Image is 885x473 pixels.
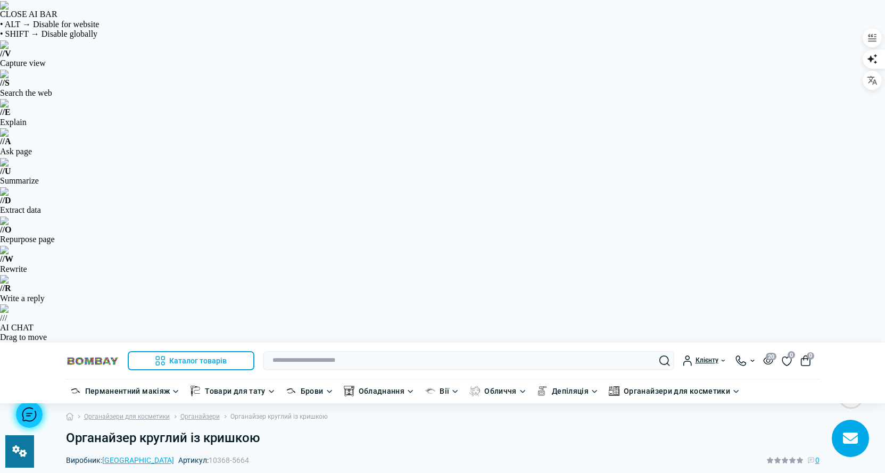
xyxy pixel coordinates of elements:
[440,385,449,397] a: Вії
[763,356,773,365] button: 20
[66,403,820,430] nav: breadcrumb
[609,386,619,396] img: Органайзери для косметики
[425,386,435,396] img: Вії
[286,386,296,396] img: Брови
[66,430,820,446] h1: Органайзер круглий із кришкою
[537,386,548,396] img: Депіляція
[70,386,81,396] img: Перманентний макіяж
[301,385,324,397] a: Брови
[484,385,517,397] a: Обличчя
[800,355,811,366] button: 0
[220,412,328,422] li: Органайзер круглий із кришкою
[66,457,174,464] span: Виробник:
[344,386,354,396] img: Обладнання
[624,385,730,397] a: Органайзери для косметики
[359,385,405,397] a: Обладнання
[128,351,254,370] button: Каталог товарів
[469,386,480,396] img: Обличчя
[815,454,820,466] span: 0
[807,352,814,360] span: 0
[209,456,249,464] span: 10368-5664
[788,351,795,359] span: 0
[85,385,170,397] a: Перманентний макіяж
[205,385,265,397] a: Товари для тату
[102,456,174,464] a: [GEOGRAPHIC_DATA]
[659,355,670,366] button: Search
[178,457,249,464] span: Артикул:
[782,354,792,366] a: 0
[766,353,776,360] span: 20
[84,412,170,422] a: Органайзери для косметики
[190,386,201,396] img: Товари для тату
[180,412,220,422] a: Органайзери
[66,356,119,366] img: BOMBAY
[552,385,589,397] a: Депіляція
